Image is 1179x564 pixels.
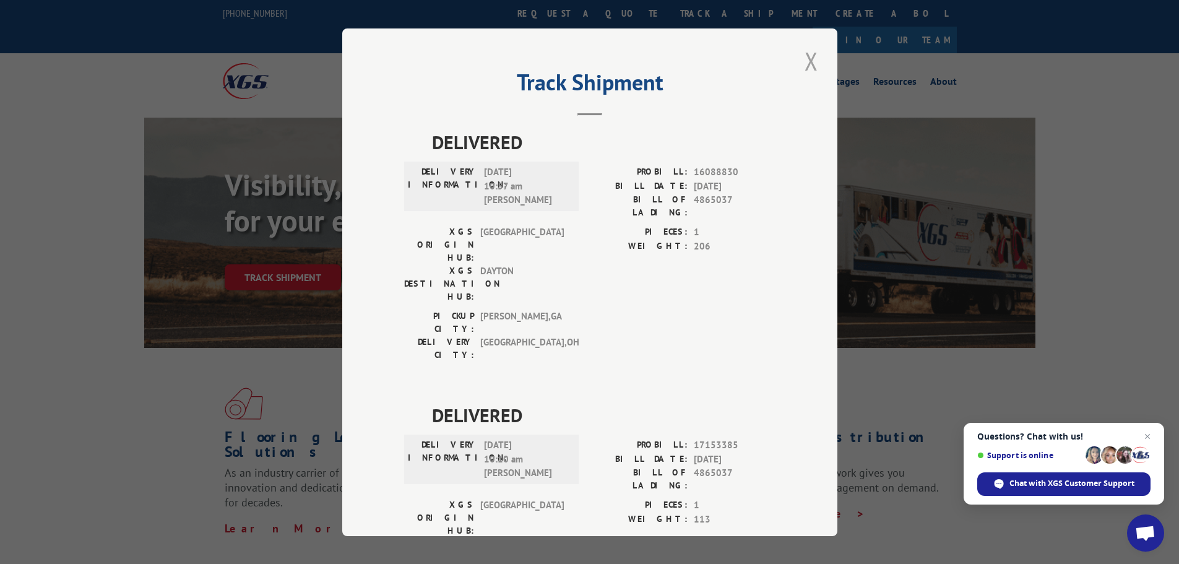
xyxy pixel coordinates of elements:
label: PROBILL: [590,438,688,453]
span: Chat with XGS Customer Support [1009,478,1134,489]
label: WEIGHT: [590,239,688,253]
span: 113 [694,512,775,526]
span: 1 [694,498,775,513]
span: [DATE] [694,179,775,193]
label: DELIVERY INFORMATION: [408,438,478,480]
span: [DATE] 10:10 am [PERSON_NAME] [484,438,568,480]
span: [PERSON_NAME] , GA [480,310,564,336]
span: [GEOGRAPHIC_DATA] [480,225,564,264]
label: PROBILL: [590,165,688,180]
span: [DATE] [694,452,775,466]
label: PIECES: [590,225,688,240]
button: Close modal [801,44,822,78]
span: DAYTON [480,264,564,303]
span: 4865037 [694,193,775,219]
label: PIECES: [590,498,688,513]
a: Open chat [1127,514,1164,552]
label: PICKUP CITY: [404,310,474,336]
span: DELIVERED [432,128,775,156]
span: Questions? Chat with us! [977,432,1151,441]
label: BILL DATE: [590,179,688,193]
span: 16088830 [694,165,775,180]
span: DELIVERED [432,401,775,429]
label: BILL DATE: [590,452,688,466]
span: Chat with XGS Customer Support [977,472,1151,496]
span: [GEOGRAPHIC_DATA] , OH [480,336,564,362]
span: [GEOGRAPHIC_DATA] [480,498,564,537]
label: XGS ORIGIN HUB: [404,498,474,537]
span: 206 [694,239,775,253]
label: DELIVERY CITY: [404,336,474,362]
span: 1 [694,225,775,240]
label: BILL OF LADING: [590,466,688,492]
span: Support is online [977,451,1081,460]
span: 17153385 [694,438,775,453]
label: BILL OF LADING: [590,193,688,219]
h2: Track Shipment [404,74,775,97]
span: [DATE] 10:57 am [PERSON_NAME] [484,165,568,207]
span: 4865037 [694,466,775,492]
label: DELIVERY INFORMATION: [408,165,478,207]
label: XGS DESTINATION HUB: [404,264,474,303]
label: WEIGHT: [590,512,688,526]
label: XGS ORIGIN HUB: [404,225,474,264]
